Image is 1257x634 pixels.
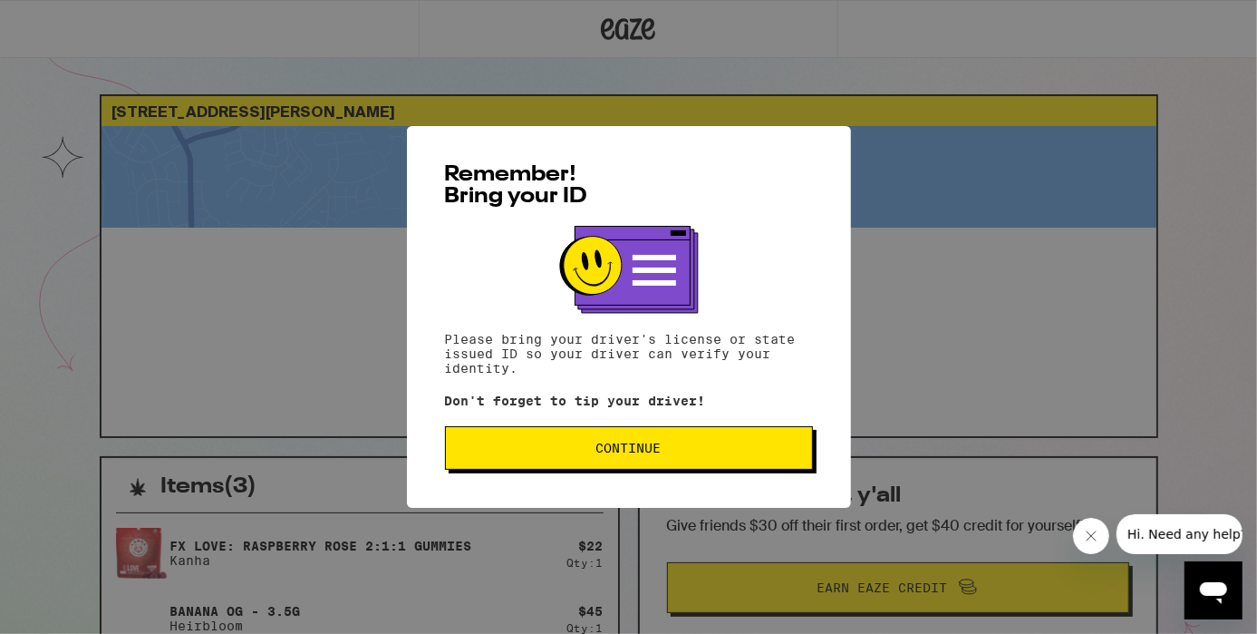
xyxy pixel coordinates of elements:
[1073,518,1109,554] iframe: Close message
[445,394,813,408] p: Don't forget to tip your driver!
[445,164,588,208] span: Remember! Bring your ID
[1117,514,1242,554] iframe: Message from company
[445,332,813,376] p: Please bring your driver's license or state issued ID so your driver can verify your identity.
[445,426,813,470] button: Continue
[11,13,131,27] span: Hi. Need any help?
[1184,561,1242,619] iframe: Button to launch messaging window
[596,442,662,454] span: Continue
